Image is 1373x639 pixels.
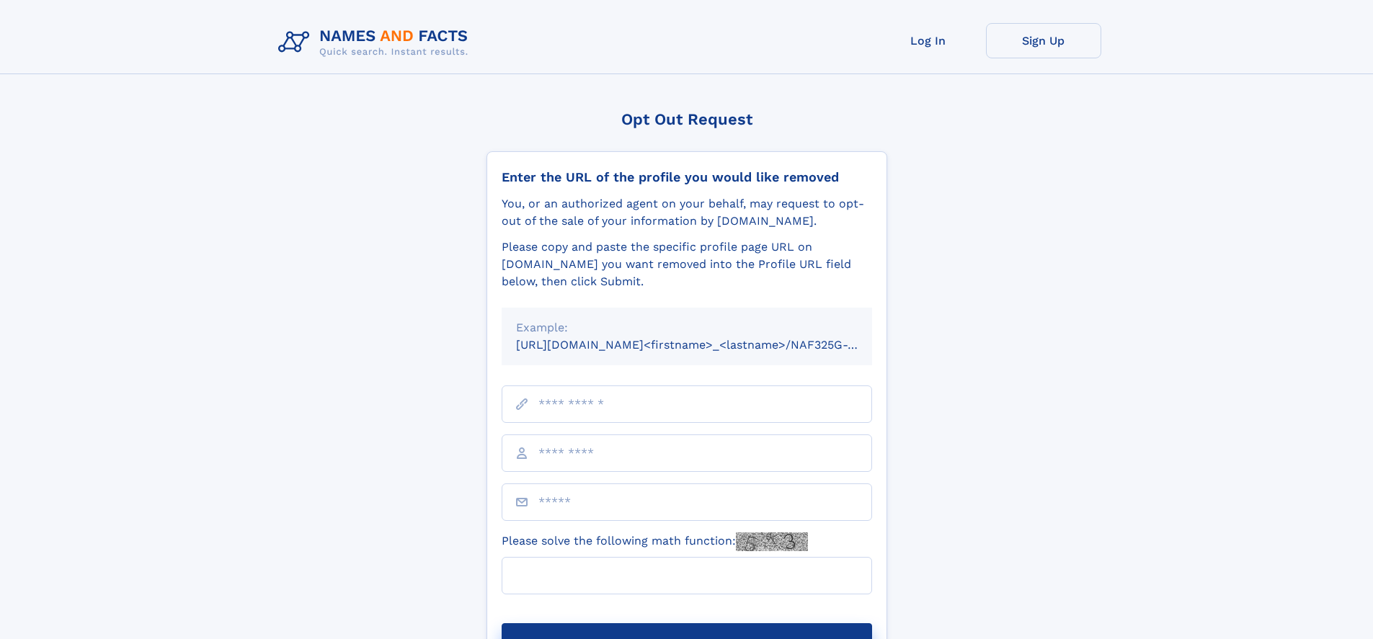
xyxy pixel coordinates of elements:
[502,195,872,230] div: You, or an authorized agent on your behalf, may request to opt-out of the sale of your informatio...
[986,23,1101,58] a: Sign Up
[272,23,480,62] img: Logo Names and Facts
[486,110,887,128] div: Opt Out Request
[516,319,858,336] div: Example:
[871,23,986,58] a: Log In
[516,338,899,352] small: [URL][DOMAIN_NAME]<firstname>_<lastname>/NAF325G-xxxxxxxx
[502,169,872,185] div: Enter the URL of the profile you would like removed
[502,532,808,551] label: Please solve the following math function:
[502,238,872,290] div: Please copy and paste the specific profile page URL on [DOMAIN_NAME] you want removed into the Pr...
